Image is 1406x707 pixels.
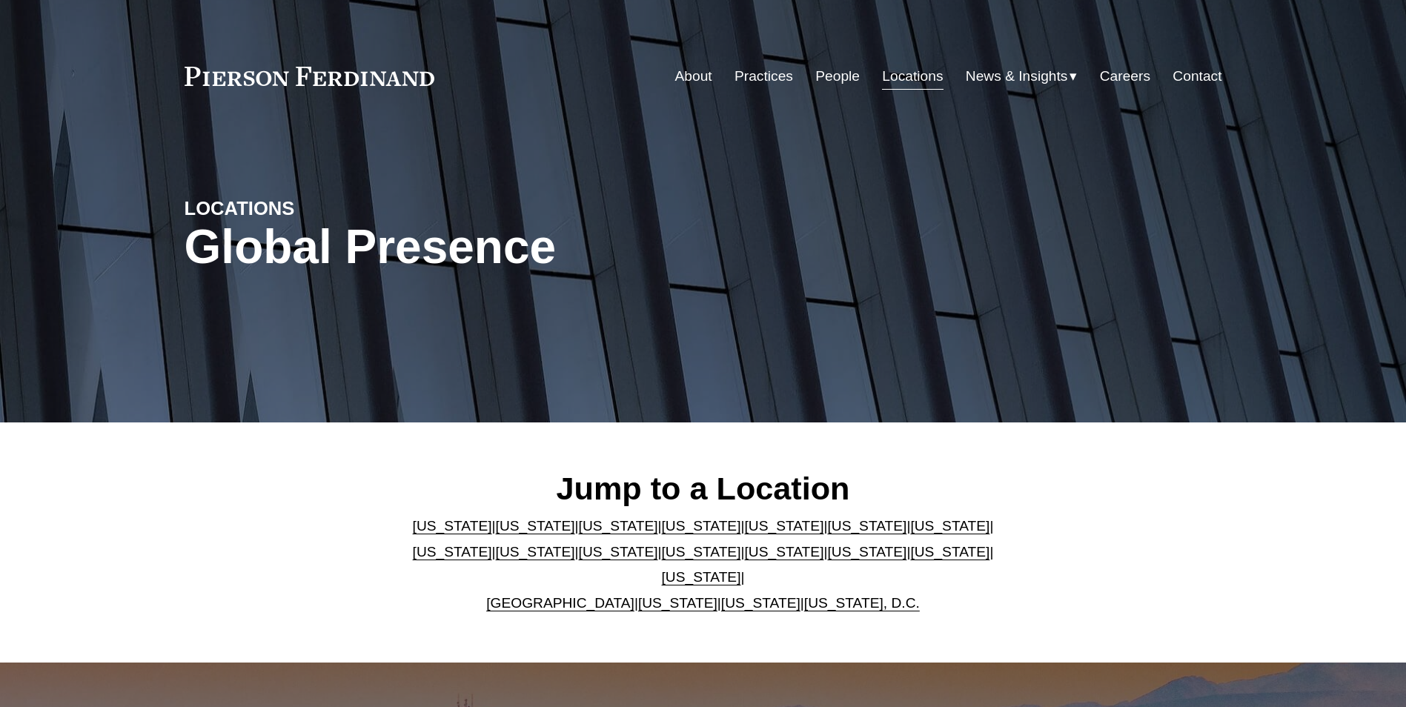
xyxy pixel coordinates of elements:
[638,595,717,611] a: [US_STATE]
[185,220,876,274] h1: Global Presence
[675,62,712,90] a: About
[413,544,492,560] a: [US_STATE]
[413,518,492,534] a: [US_STATE]
[744,518,823,534] a: [US_STATE]
[1173,62,1221,90] a: Contact
[966,64,1068,90] span: News & Insights
[400,514,1006,616] p: | | | | | | | | | | | | | | | | | |
[400,469,1006,508] h2: Jump to a Location
[744,544,823,560] a: [US_STATE]
[882,62,943,90] a: Locations
[734,62,793,90] a: Practices
[910,544,989,560] a: [US_STATE]
[496,544,575,560] a: [US_STATE]
[662,569,741,585] a: [US_STATE]
[496,518,575,534] a: [US_STATE]
[662,544,741,560] a: [US_STATE]
[1100,62,1150,90] a: Careers
[185,196,444,220] h4: LOCATIONS
[966,62,1078,90] a: folder dropdown
[827,518,906,534] a: [US_STATE]
[662,518,741,534] a: [US_STATE]
[804,595,920,611] a: [US_STATE], D.C.
[721,595,800,611] a: [US_STATE]
[579,544,658,560] a: [US_STATE]
[910,518,989,534] a: [US_STATE]
[579,518,658,534] a: [US_STATE]
[815,62,860,90] a: People
[486,595,634,611] a: [GEOGRAPHIC_DATA]
[827,544,906,560] a: [US_STATE]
